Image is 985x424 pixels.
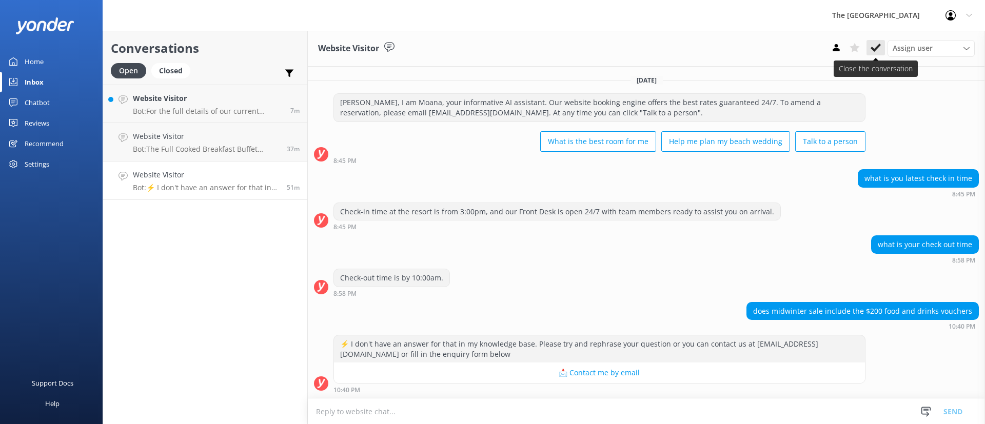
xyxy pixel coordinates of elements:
h3: Website Visitor [318,42,379,55]
div: [PERSON_NAME], I am Moana, your informative AI assistant. Our website booking engine offers the b... [334,94,865,121]
span: Aug 25 2025 11:23pm (UTC -10:00) Pacific/Honolulu [290,106,300,115]
p: Bot: ⚡ I don't have an answer for that in my knowledge base. Please try and rephrase your questio... [133,183,279,192]
strong: 8:45 PM [333,224,357,230]
a: Website VisitorBot:The Full Cooked Breakfast Buffet Menu includes a wide selection of hot and col... [103,123,307,161]
div: Check-in time at the resort is from 3:00pm, and our Front Desk is open 24/7 with team members rea... [334,203,780,220]
div: Settings [25,154,49,174]
span: [DATE] [631,76,663,85]
div: Aug 25 2025 08:45pm (UTC -10:00) Pacific/Honolulu [333,157,865,164]
img: yonder-white-logo.png [15,17,74,34]
div: Reviews [25,113,49,133]
strong: 10:40 PM [333,387,360,393]
button: Talk to a person [795,131,865,152]
div: Aug 25 2025 08:45pm (UTC -10:00) Pacific/Honolulu [333,223,781,230]
div: Aug 25 2025 08:45pm (UTC -10:00) Pacific/Honolulu [858,190,979,197]
a: Website VisitorBot:⚡ I don't have an answer for that in my knowledge base. Please try and rephras... [103,161,307,200]
button: 📩 Contact me by email [334,362,865,383]
a: Open [111,65,151,76]
h4: Website Visitor [133,131,279,142]
strong: 10:40 PM [949,324,975,330]
div: Inbox [25,72,44,92]
strong: 8:45 PM [952,191,975,197]
div: Home [25,51,44,72]
div: Aug 25 2025 10:40pm (UTC -10:00) Pacific/Honolulu [333,386,865,393]
div: Help [45,393,60,414]
div: Aug 25 2025 10:40pm (UTC -10:00) Pacific/Honolulu [746,322,979,330]
p: Bot: The Full Cooked Breakfast Buffet Menu includes a wide selection of hot and cold dishes such ... [133,145,279,154]
div: Recommend [25,133,64,154]
strong: 8:58 PM [333,291,357,297]
div: ⚡ I don't have an answer for that in my knowledge base. Please try and rephrase your question or ... [334,335,865,362]
a: Website VisitorBot:For the full details of our current specials, please see our website under the... [103,85,307,123]
div: Aug 25 2025 08:58pm (UTC -10:00) Pacific/Honolulu [333,290,450,297]
div: Open [111,63,146,78]
button: Help me plan my beach wedding [661,131,790,152]
h4: Website Visitor [133,93,283,104]
div: Chatbot [25,92,50,113]
p: Bot: For the full details of our current specials, please see our website under the specials tab ... [133,107,283,116]
h2: Conversations [111,38,300,58]
div: Check-out time is by 10:00am. [334,269,449,287]
a: Closed [151,65,195,76]
div: what is your check out time [872,236,978,253]
div: does midwinter sale include the $200 food and drinks vouchers [747,302,978,320]
div: Support Docs [32,373,73,393]
strong: 8:58 PM [952,257,975,264]
span: Aug 25 2025 10:54pm (UTC -10:00) Pacific/Honolulu [287,145,300,153]
h4: Website Visitor [133,169,279,180]
div: what is you latest check in time [858,170,978,187]
span: Aug 25 2025 10:40pm (UTC -10:00) Pacific/Honolulu [287,183,300,192]
div: Assign User [888,40,975,56]
strong: 8:45 PM [333,158,357,164]
div: Closed [151,63,190,78]
button: What is the best room for me [540,131,656,152]
span: Assign user [893,43,933,54]
div: Aug 25 2025 08:58pm (UTC -10:00) Pacific/Honolulu [871,256,979,264]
